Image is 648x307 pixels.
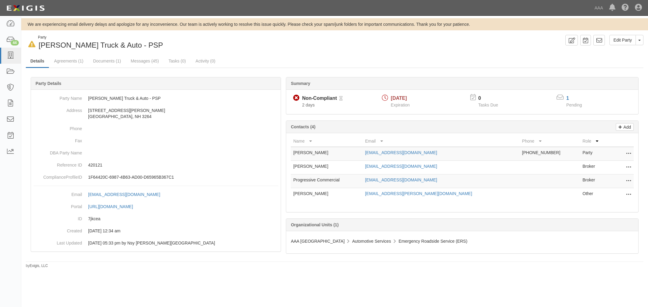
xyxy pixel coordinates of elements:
a: Exigis, LLC [30,264,48,268]
dd: [STREET_ADDRESS][PERSON_NAME] [GEOGRAPHIC_DATA], NH 3264 [33,104,278,123]
a: Documents (1) [88,55,125,67]
p: 0 [478,95,506,102]
small: by [26,263,48,268]
th: Role [580,136,610,147]
b: Summary [291,81,310,86]
div: We are experiencing email delivery delays and apologize for any inconvenience. Our team is active... [21,21,648,27]
dt: DBA Party Name [33,147,82,156]
td: [PERSON_NAME] [291,188,362,202]
dt: Address [33,104,82,113]
a: Agreements (1) [50,55,88,67]
p: 1F64420C-6987-4B63-AD00-D65965B367C1 [88,174,278,180]
td: Other [580,188,610,202]
th: Email [363,136,520,147]
a: Add [616,123,634,131]
td: [PERSON_NAME] [291,161,362,174]
th: Phone [519,136,580,147]
dt: Reference ID [33,159,82,168]
a: Activity (0) [191,55,220,67]
span: Tasks Due [478,103,498,107]
dt: Phone [33,123,82,132]
a: [EMAIL_ADDRESS][PERSON_NAME][DOMAIN_NAME] [365,191,472,196]
dt: Created [33,225,82,234]
td: Broker [580,174,610,188]
span: Emergency Roadside Service (ERS) [399,239,467,244]
dd: 7jkcea [33,213,278,225]
i: Help Center - Complianz [622,4,629,12]
td: Broker [580,161,610,174]
a: Edit Party [609,35,636,45]
dd: 03/10/2023 12:34 am [33,225,278,237]
a: AAA [591,2,606,14]
b: Contacts (4) [291,124,315,129]
a: [EMAIL_ADDRESS][DOMAIN_NAME] [365,177,437,182]
i: Pending Review [339,96,343,101]
td: [PHONE_NUMBER] [519,147,580,161]
dd: [PERSON_NAME] Truck & Auto - PSP [33,92,278,104]
td: Party [580,147,610,161]
div: Non-Compliant [302,95,337,102]
div: Kirk's Truck & Auto - PSP [26,35,330,50]
dt: Portal [33,201,82,210]
span: AAA [GEOGRAPHIC_DATA] [291,239,345,244]
span: Pending [566,103,582,107]
th: Name [291,136,362,147]
a: [EMAIL_ADDRESS][DOMAIN_NAME] [88,192,167,197]
dt: Fax [33,135,82,144]
b: Party Details [36,81,61,86]
span: [PERSON_NAME] Truck & Auto - PSP [39,41,163,49]
td: Progressive Commercial [291,174,362,188]
a: Details [26,55,49,68]
a: Messages (45) [126,55,163,67]
div: 44 [11,40,19,46]
span: Automotive Services [352,239,391,244]
div: Party [38,35,163,40]
a: Tasks (0) [164,55,190,67]
img: logo-5460c22ac91f19d4615b14bd174203de0afe785f0fc80cf4dbbc73dc1793850b.png [5,3,46,14]
dt: ComplianceProfileID [33,171,82,180]
dt: Party Name [33,92,82,101]
a: [EMAIL_ADDRESS][DOMAIN_NAME] [365,150,437,155]
span: [DATE] [391,96,407,101]
dt: Email [33,188,82,197]
a: [URL][DOMAIN_NAME] [88,204,140,209]
div: [EMAIL_ADDRESS][DOMAIN_NAME] [88,191,160,197]
i: In Default since 11/17/2023 [28,41,36,48]
dt: ID [33,213,82,222]
td: [PERSON_NAME] [291,147,362,161]
a: [EMAIL_ADDRESS][DOMAIN_NAME] [365,164,437,169]
p: Add [622,123,631,130]
i: Non-Compliant [293,95,300,101]
b: Organizational Units (1) [291,222,338,227]
a: 1 [566,96,569,101]
p: 420121 [88,162,278,168]
span: Expiration [391,103,410,107]
dd: 08/11/2025 05:33 pm by Nsy Archibong-Usoro [33,237,278,249]
dt: Last Updated [33,237,82,246]
span: Since 08/11/2025 [302,103,314,107]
